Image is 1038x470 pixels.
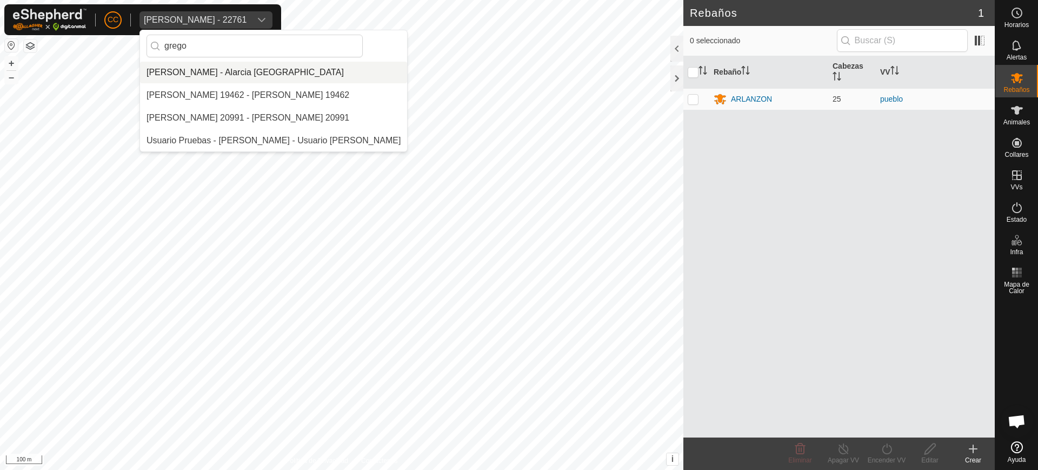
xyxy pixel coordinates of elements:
[147,89,349,102] div: [PERSON_NAME] 19462 - [PERSON_NAME] 19462
[1008,456,1026,463] span: Ayuda
[1007,54,1027,61] span: Alertas
[24,39,37,52] button: Capas del Mapa
[671,454,674,464] span: i
[140,84,407,106] li: GREGORIO HERNANDEZ BLAZQUEZ 19462
[144,16,247,24] div: [PERSON_NAME] - 22761
[995,437,1038,467] a: Ayuda
[698,68,707,76] p-sorticon: Activar para ordenar
[833,74,841,82] p-sorticon: Activar para ordenar
[690,6,978,19] h2: Rebaños
[951,455,995,465] div: Crear
[709,56,828,89] th: Rebaño
[139,11,251,29] span: Anca Sanda Bercian - 22761
[140,107,407,129] li: GREGORIO MIGUEL GASPAR TORROBA 20991
[978,5,984,21] span: 1
[5,39,18,52] button: Restablecer Mapa
[865,455,908,465] div: Encender VV
[1001,405,1033,438] div: Chat abierto
[667,453,678,465] button: i
[833,95,841,103] span: 25
[140,130,407,151] li: Usuario Pruebas - Gregorio Alarcia
[147,111,349,124] div: [PERSON_NAME] 20991 - [PERSON_NAME] 20991
[147,134,401,147] div: Usuario Pruebas - [PERSON_NAME] - Usuario [PERSON_NAME]
[13,9,86,31] img: Logo Gallagher
[1003,87,1029,93] span: Rebaños
[880,95,903,103] a: pueblo
[822,455,865,465] div: Apagar VV
[1003,119,1030,125] span: Animales
[251,11,272,29] div: dropdown trigger
[890,68,899,76] p-sorticon: Activar para ordenar
[876,56,995,89] th: VV
[140,62,407,83] li: Alarcia Monja Farm
[5,71,18,84] button: –
[741,68,750,76] p-sorticon: Activar para ordenar
[140,62,407,151] ul: Option List
[731,94,772,105] div: ARLANZON
[286,456,348,466] a: Política de Privacidad
[1010,249,1023,255] span: Infra
[1004,151,1028,158] span: Collares
[361,456,397,466] a: Contáctenos
[837,29,968,52] input: Buscar (S)
[108,14,118,25] span: CC
[147,66,344,79] div: [PERSON_NAME] - Alarcia [GEOGRAPHIC_DATA]
[1010,184,1022,190] span: VVs
[788,456,811,464] span: Eliminar
[1004,22,1029,28] span: Horarios
[998,281,1035,294] span: Mapa de Calor
[690,35,837,47] span: 0 seleccionado
[5,57,18,70] button: +
[147,35,363,57] input: Buscar por región, país, empresa o propiedad
[828,56,876,89] th: Cabezas
[1007,216,1027,223] span: Estado
[908,455,951,465] div: Editar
